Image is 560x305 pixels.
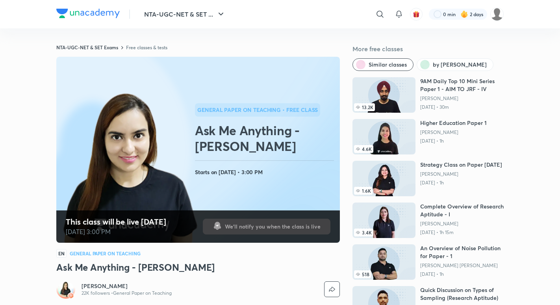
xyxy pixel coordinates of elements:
[354,145,373,153] span: 4.6K
[420,161,502,169] h6: Strategy Class on Paper [DATE]
[139,6,230,22] button: NTA-UGC-NET & SET ...
[354,103,375,111] span: 13.2K
[420,244,504,260] h6: An Overview of Noise Pollution for Paper - 1
[126,44,167,50] a: Free classes & tests
[433,61,487,69] span: by Niharika Bhagtani
[420,229,504,236] p: [DATE] • 1h 15m
[420,138,487,144] p: [DATE] • 1h
[420,271,504,277] p: [DATE] • 1h
[195,167,337,177] h4: Starts on [DATE] • 3:00 PM
[420,171,502,177] a: [PERSON_NAME]
[58,281,74,297] img: Avatar
[225,223,321,231] span: We'll notify you when the class is live
[420,104,504,110] p: [DATE] • 30m
[56,261,340,273] h3: Ask Me Anything - [PERSON_NAME]
[70,251,141,256] h4: General Paper on Teaching
[352,44,504,54] h5: More free classes
[420,203,504,218] h6: Complete Overview of Research Aptitude - I
[420,262,504,269] a: [PERSON_NAME] [PERSON_NAME]
[369,61,407,69] span: Similar classes
[420,129,487,136] a: [PERSON_NAME]
[354,229,373,236] span: 3.4K
[82,282,172,290] a: [PERSON_NAME]
[203,219,330,234] button: We'll notify you when the class is live
[56,9,120,18] img: Company Logo
[354,270,371,278] span: 518
[460,10,468,18] img: streak
[420,119,487,127] h6: Higher Education Paper 1
[410,8,423,20] button: avatar
[413,11,420,18] img: avatar
[420,77,504,93] h6: 9AM Daily Top 10 Mini Series Paper 1 - AIM TO JRF - IV
[56,280,75,299] a: Avatarbadge
[420,95,504,102] a: [PERSON_NAME]
[56,44,118,50] a: NTA-UGC-NET & SET Exams
[56,9,120,20] a: Company Logo
[195,123,337,154] h2: Ask Me Anything - [PERSON_NAME]
[56,249,67,258] span: EN
[352,58,414,71] button: Similar classes
[68,293,74,298] img: badge
[420,180,502,186] p: [DATE] • 1h
[82,290,172,296] p: 22K followers • General Paper on Teaching
[420,286,504,302] h6: Quick Discussion on Types of Sampling (Research Aptitude)
[354,187,373,195] span: 1.6K
[420,221,504,227] a: [PERSON_NAME]
[66,217,166,227] h4: This class will be live [DATE]
[490,7,504,21] img: ravleen kaur
[417,58,493,71] button: by Niharika Bhagtani
[66,227,166,236] p: [DATE] 3:00 PM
